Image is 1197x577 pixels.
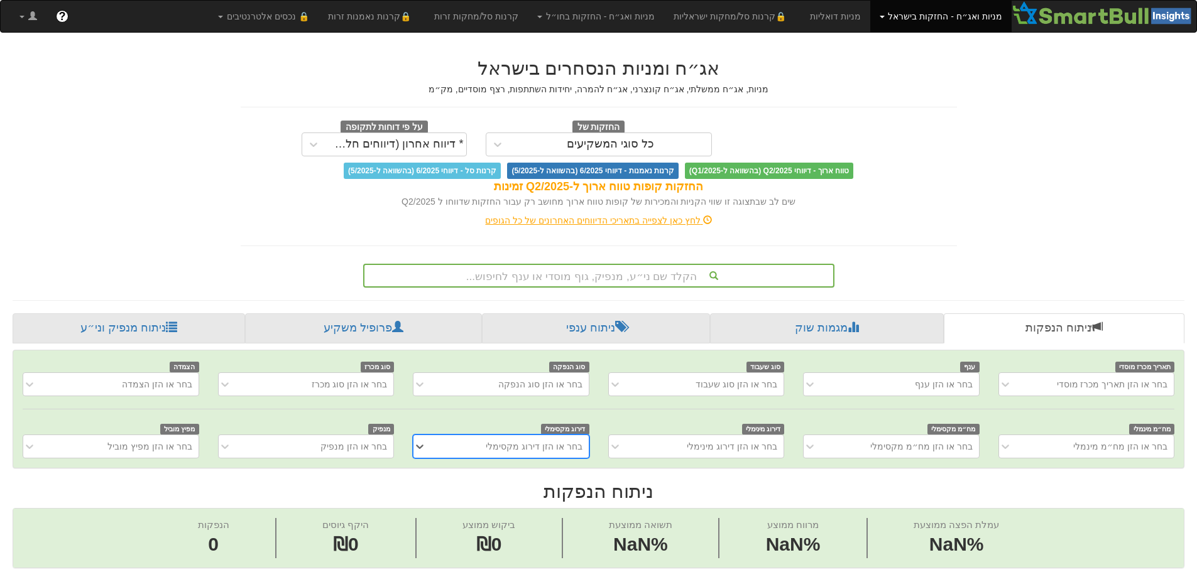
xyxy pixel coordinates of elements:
[507,163,678,179] span: קרנות נאמנות - דיווחי 6/2025 (בהשוואה ל-5/2025)
[209,1,319,32] a: 🔒 נכסים אלטרנטיבים
[685,163,853,179] span: טווח ארוך - דיווחי Q2/2025 (בהשוואה ל-Q1/2025)
[198,519,229,530] span: הנפקות
[322,519,369,530] span: היקף גיוסים
[319,1,425,32] a: 🔒קרנות נאמנות זרות
[462,519,515,530] span: ביקוש ממוצע
[767,519,819,530] span: מרווח ממוצע
[915,378,973,391] div: בחר או הזן ענף
[944,313,1184,343] a: ניתוח הנפקות
[368,424,394,434] span: מנפיק
[241,179,957,195] div: החזקות קופות טווח ארוך ל-Q2/2025 זמינות
[609,531,672,558] span: NaN%
[364,265,833,286] div: הקלד שם ני״ע, מנפיק, גוף מוסדי או ענף לחיפוש...
[107,440,192,453] div: בחר או הזן מפיץ מוביל
[231,214,966,227] div: לחץ כאן לצפייה בתאריכי הדיווחים האחרונים של כל הגופים
[914,531,999,558] span: NaN%
[170,362,199,372] span: הצמדה
[46,1,78,32] a: ?
[687,440,777,453] div: בחר או הזן דירוג מינימלי
[710,313,943,343] a: מגמות שוק
[696,378,777,391] div: בחר או הזן סוג שעבוד
[927,424,980,434] span: מח״מ מקסימלי
[361,362,395,372] span: סוג מכרז
[870,440,973,453] div: בחר או הזן מח״מ מקסימלי
[482,313,710,343] a: ניתוח ענפי
[241,195,957,208] div: שים לב שבתצוגה זו שווי הקניות והמכירות של קופות טווח ארוך מחושב רק עבור החזקות שדווחו ל Q2/2025
[609,519,672,530] span: תשואה ממוצעת
[245,313,481,343] a: פרופיל משקיע
[567,138,654,151] div: כל סוגי המשקיעים
[122,378,192,391] div: בחר או הזן הצמדה
[328,138,464,151] div: * דיווח אחרון (דיווחים חלקיים)
[1115,362,1174,372] span: תאריך מכרז מוסדי
[312,378,388,391] div: בחר או הזן סוג מכרז
[664,1,800,32] a: 🔒קרנות סל/מחקות ישראליות
[1057,378,1167,391] div: בחר או הזן תאריך מכרז מוסדי
[960,362,980,372] span: ענף
[572,121,625,134] span: החזקות של
[1129,424,1174,434] span: מח״מ מינמלי
[198,531,229,558] span: 0
[425,1,528,32] a: קרנות סל/מחקות זרות
[549,362,589,372] span: סוג הנפקה
[476,534,502,554] span: ₪0
[13,313,245,343] a: ניתוח מנפיק וני״ע
[341,121,428,134] span: על פי דוחות לתקופה
[1073,440,1167,453] div: בחר או הזן מח״מ מינמלי
[1012,1,1196,26] img: Smartbull
[541,424,589,434] span: דירוג מקסימלי
[320,440,387,453] div: בחר או הזן מנפיק
[58,10,65,23] span: ?
[241,58,957,78] h2: אג״ח ומניות הנסחרים בישראל
[344,163,501,179] span: קרנות סל - דיווחי 6/2025 (בהשוואה ל-5/2025)
[746,362,785,372] span: סוג שעבוד
[241,85,957,94] h5: מניות, אג״ח ממשלתי, אג״ח קונצרני, אג״ח להמרה, יחידות השתתפות, רצף מוסדיים, מק״מ
[13,481,1184,502] h2: ניתוח הנפקות
[498,378,582,391] div: בחר או הזן סוג הנפקה
[333,534,359,554] span: ₪0
[160,424,199,434] span: מפיץ מוביל
[528,1,664,32] a: מניות ואג״ח - החזקות בחו״ל
[914,519,999,530] span: עמלת הפצה ממוצעת
[870,1,1012,32] a: מניות ואג״ח - החזקות בישראל
[486,440,582,453] div: בחר או הזן דירוג מקסימלי
[742,424,785,434] span: דירוג מינימלי
[801,1,870,32] a: מניות דואליות
[766,531,821,558] span: NaN%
